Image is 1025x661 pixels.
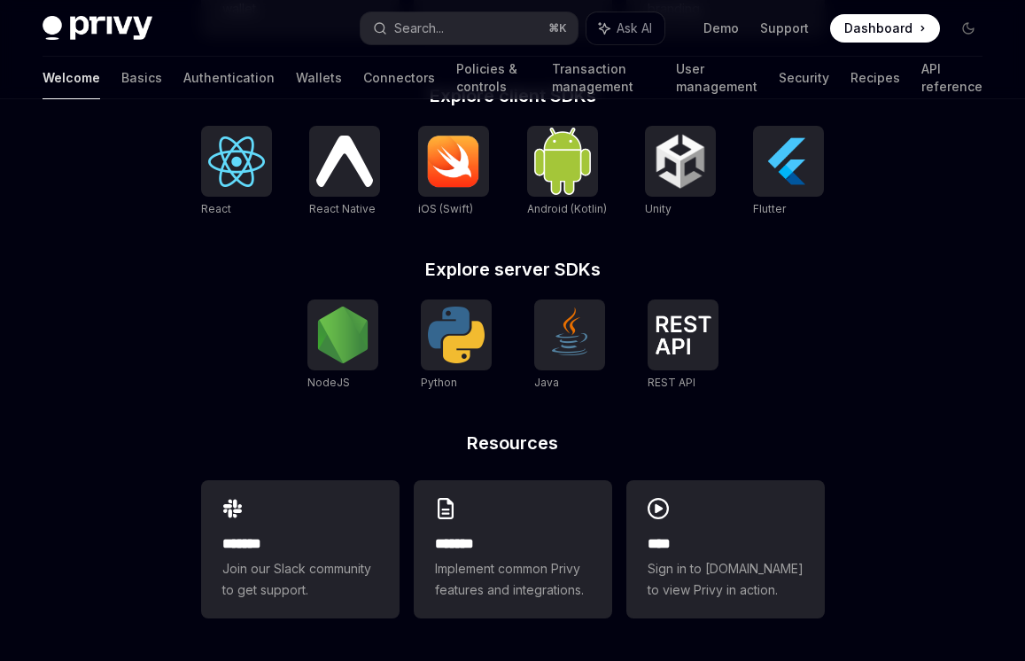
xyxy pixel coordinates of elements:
[201,126,272,218] a: ReactReact
[201,480,400,618] a: **** **Join our Slack community to get support.
[648,376,695,389] span: REST API
[655,315,711,354] img: REST API
[753,126,824,218] a: FlutterFlutter
[43,57,100,99] a: Welcome
[534,299,605,392] a: JavaJava
[421,299,492,392] a: PythonPython
[201,87,825,105] h2: Explore client SDKs
[850,57,900,99] a: Recipes
[307,376,350,389] span: NodeJS
[309,202,376,215] span: React Native
[921,57,982,99] a: API reference
[534,128,591,194] img: Android (Kotlin)
[586,12,664,44] button: Ask AI
[121,57,162,99] a: Basics
[418,202,473,215] span: iOS (Swift)
[183,57,275,99] a: Authentication
[676,57,757,99] a: User management
[201,202,231,215] span: React
[760,133,817,190] img: Flutter
[648,558,804,601] span: Sign in to [DOMAIN_NAME] to view Privy in action.
[425,135,482,188] img: iOS (Swift)
[307,299,378,392] a: NodeJSNodeJS
[394,18,444,39] div: Search...
[534,376,559,389] span: Java
[954,14,982,43] button: Toggle dark mode
[760,19,809,37] a: Support
[43,16,152,41] img: dark logo
[414,480,612,618] a: **** **Implement common Privy features and integrations.
[201,434,825,452] h2: Resources
[645,126,716,218] a: UnityUnity
[548,21,567,35] span: ⌘ K
[652,133,709,190] img: Unity
[316,136,373,186] img: React Native
[222,558,378,601] span: Join our Slack community to get support.
[779,57,829,99] a: Security
[552,57,655,99] a: Transaction management
[617,19,652,37] span: Ask AI
[645,202,672,215] span: Unity
[314,307,371,363] img: NodeJS
[527,126,607,218] a: Android (Kotlin)Android (Kotlin)
[626,480,825,618] a: ****Sign in to [DOMAIN_NAME] to view Privy in action.
[648,299,718,392] a: REST APIREST API
[361,12,578,44] button: Search...⌘K
[428,307,485,363] img: Python
[541,307,598,363] img: Java
[830,14,940,43] a: Dashboard
[208,136,265,187] img: React
[309,126,380,218] a: React NativeReact Native
[703,19,739,37] a: Demo
[435,558,591,601] span: Implement common Privy features and integrations.
[201,261,825,278] h2: Explore server SDKs
[527,202,607,215] span: Android (Kotlin)
[844,19,912,37] span: Dashboard
[363,57,435,99] a: Connectors
[456,57,531,99] a: Policies & controls
[296,57,342,99] a: Wallets
[418,126,489,218] a: iOS (Swift)iOS (Swift)
[421,376,457,389] span: Python
[753,202,786,215] span: Flutter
